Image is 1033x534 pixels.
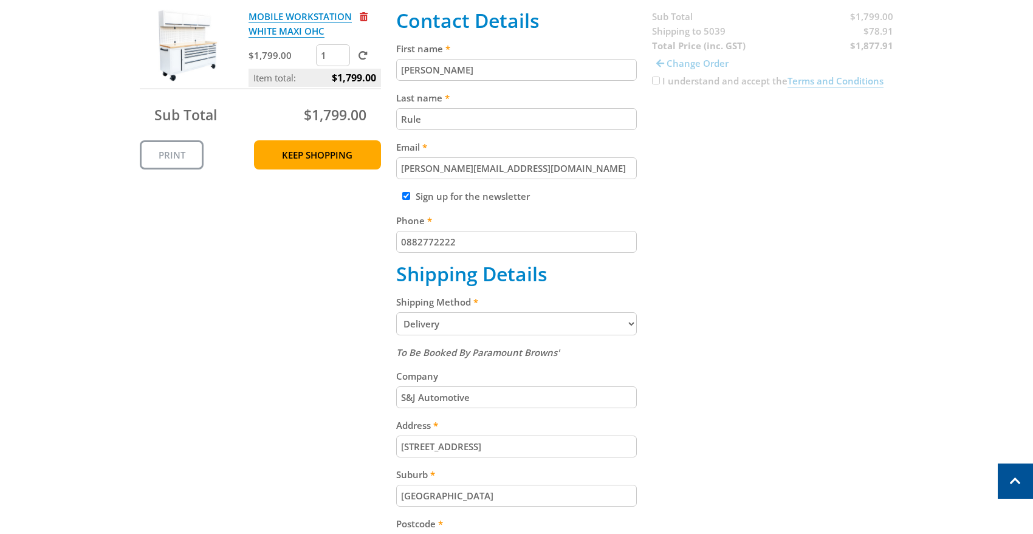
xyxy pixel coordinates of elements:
p: $1,799.00 [249,48,314,63]
label: Company [396,369,637,383]
input: Please enter your email address. [396,157,637,179]
em: To Be Booked By Paramount Browns' [396,346,560,358]
input: Please enter your address. [396,436,637,457]
select: Please select a shipping method. [396,312,637,335]
label: Phone [396,213,637,228]
input: Please enter your suburb. [396,485,637,507]
a: Print [140,140,204,169]
label: Shipping Method [396,295,637,309]
label: Postcode [396,516,637,531]
span: Sub Total [154,105,217,125]
a: MOBILE WORKSTATION WHITE MAXI OHC [249,10,352,38]
label: Suburb [396,467,637,482]
label: Sign up for the newsletter [416,190,530,202]
h2: Shipping Details [396,262,637,286]
span: $1,799.00 [332,69,376,87]
h2: Contact Details [396,9,637,32]
p: Item total: [249,69,381,87]
label: Address [396,418,637,433]
input: Please enter your first name. [396,59,637,81]
img: MOBILE WORKSTATION WHITE MAXI OHC [151,9,224,82]
label: First name [396,41,637,56]
label: Email [396,140,637,154]
input: Please enter your telephone number. [396,231,637,253]
span: $1,799.00 [304,105,366,125]
input: Please enter your last name. [396,108,637,130]
a: Remove from cart [360,10,368,22]
label: Last name [396,91,637,105]
a: Keep Shopping [254,140,381,169]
